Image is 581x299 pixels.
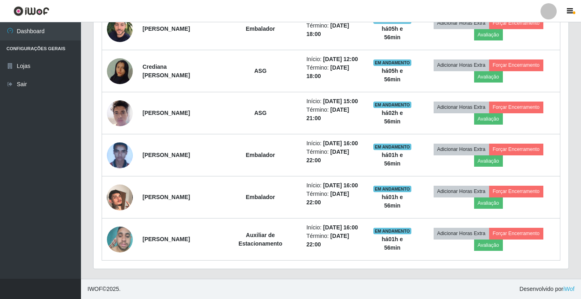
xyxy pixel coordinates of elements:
time: [DATE] 16:00 [323,224,358,231]
strong: há 05 h e 56 min [382,25,403,40]
img: 1726002463138.jpeg [107,174,133,221]
li: Término: [306,106,363,123]
span: Desenvolvido por [519,285,575,293]
button: Forçar Encerramento [489,102,543,113]
li: Término: [306,64,363,81]
strong: há 01 h e 56 min [382,152,403,167]
li: Início: [306,223,363,232]
li: Término: [306,21,363,38]
strong: [PERSON_NAME] [143,152,190,158]
button: Adicionar Horas Extra [434,144,489,155]
span: EM ANDAMENTO [373,228,412,234]
strong: há 05 h e 56 min [382,68,403,83]
time: [DATE] 16:00 [323,140,358,146]
span: EM ANDAMENTO [373,186,412,192]
li: Término: [306,148,363,165]
strong: Embalador [246,25,275,32]
span: EM ANDAMENTO [373,59,412,66]
button: Adicionar Horas Extra [434,102,489,113]
button: Adicionar Horas Extra [434,17,489,29]
li: Início: [306,181,363,190]
li: Início: [306,139,363,148]
span: IWOF [87,286,102,292]
img: 1748551724527.jpeg [107,222,133,257]
button: Adicionar Horas Extra [434,59,489,71]
button: Avaliação [474,155,503,167]
strong: [PERSON_NAME] [143,194,190,200]
button: Forçar Encerramento [489,59,543,71]
span: EM ANDAMENTO [373,102,412,108]
img: 1673386012464.jpeg [107,138,133,172]
button: Forçar Encerramento [489,186,543,197]
strong: [PERSON_NAME] [143,25,190,32]
strong: Crediana [PERSON_NAME] [143,64,190,78]
img: 1683118670739.jpeg [107,13,133,45]
button: Avaliação [474,71,503,83]
li: Início: [306,55,363,64]
strong: Auxiliar de Estacionamento [238,232,282,247]
button: Forçar Encerramento [489,144,543,155]
button: Forçar Encerramento [489,228,543,239]
button: Avaliação [474,29,503,40]
time: [DATE] 16:00 [323,182,358,189]
strong: ASG [254,68,266,74]
li: Início: [306,97,363,106]
img: 1725546046209.jpeg [107,96,133,130]
time: [DATE] 15:00 [323,98,358,104]
strong: há 01 h e 56 min [382,194,403,209]
time: [DATE] 12:00 [323,56,358,62]
button: Avaliação [474,197,503,209]
strong: Embalador [246,194,275,200]
li: Término: [306,190,363,207]
span: EM ANDAMENTO [373,144,412,150]
button: Avaliação [474,113,503,125]
span: © 2025 . [87,285,121,293]
button: Adicionar Horas Extra [434,186,489,197]
button: Adicionar Horas Extra [434,228,489,239]
img: 1755289367859.jpeg [107,48,133,94]
strong: Embalador [246,152,275,158]
strong: há 02 h e 56 min [382,110,403,125]
strong: [PERSON_NAME] [143,110,190,116]
img: CoreUI Logo [13,6,49,16]
button: Avaliação [474,240,503,251]
strong: [PERSON_NAME] [143,236,190,242]
strong: ASG [254,110,266,116]
strong: há 01 h e 56 min [382,236,403,251]
button: Forçar Encerramento [489,17,543,29]
li: Término: [306,232,363,249]
a: iWof [563,286,575,292]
